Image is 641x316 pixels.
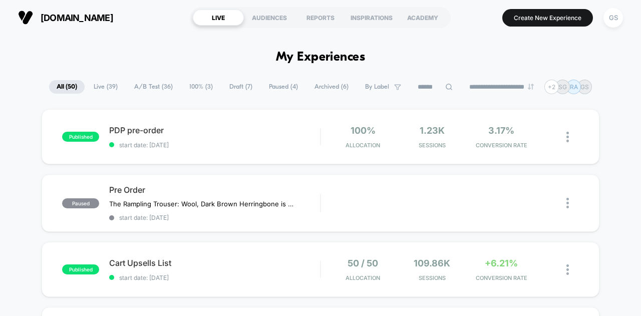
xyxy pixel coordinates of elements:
[109,274,320,281] span: start date: [DATE]
[469,274,533,281] span: CONVERSION RATE
[544,80,559,94] div: + 2
[603,8,623,28] div: GS
[109,258,320,268] span: Cart Upsells List
[558,83,567,91] p: SG
[18,10,33,25] img: Visually logo
[346,274,380,281] span: Allocation
[365,83,389,91] span: By Label
[351,125,376,136] span: 100%
[566,132,569,142] img: close
[566,198,569,208] img: close
[566,264,569,275] img: close
[109,200,295,208] span: The Rampling Trouser: Wool, Dark Brown Herringbone is available to buy on pre-order.Orders contai...
[414,258,450,268] span: 109.86k
[420,125,445,136] span: 1.23k
[400,274,464,281] span: Sessions
[400,142,464,149] span: Sessions
[222,80,260,94] span: Draft ( 7 )
[109,185,320,195] span: Pre Order
[49,80,85,94] span: All ( 50 )
[307,80,356,94] span: Archived ( 6 )
[62,132,99,142] span: published
[62,264,99,274] span: published
[127,80,180,94] span: A/B Test ( 36 )
[397,10,448,26] div: ACADEMY
[109,125,320,135] span: PDP pre-order
[348,258,378,268] span: 50 / 50
[41,13,113,23] span: [DOMAIN_NAME]
[295,10,346,26] div: REPORTS
[528,84,534,90] img: end
[580,83,589,91] p: GS
[261,80,305,94] span: Paused ( 4 )
[600,8,626,28] button: GS
[276,50,366,65] h1: My Experiences
[488,125,514,136] span: 3.17%
[469,142,533,149] span: CONVERSION RATE
[86,80,125,94] span: Live ( 39 )
[182,80,220,94] span: 100% ( 3 )
[15,10,116,26] button: [DOMAIN_NAME]
[485,258,518,268] span: +6.21%
[244,10,295,26] div: AUDIENCES
[62,198,99,208] span: paused
[570,83,578,91] p: RA
[346,142,380,149] span: Allocation
[346,10,397,26] div: INSPIRATIONS
[193,10,244,26] div: LIVE
[502,9,593,27] button: Create New Experience
[109,214,320,221] span: start date: [DATE]
[109,141,320,149] span: start date: [DATE]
